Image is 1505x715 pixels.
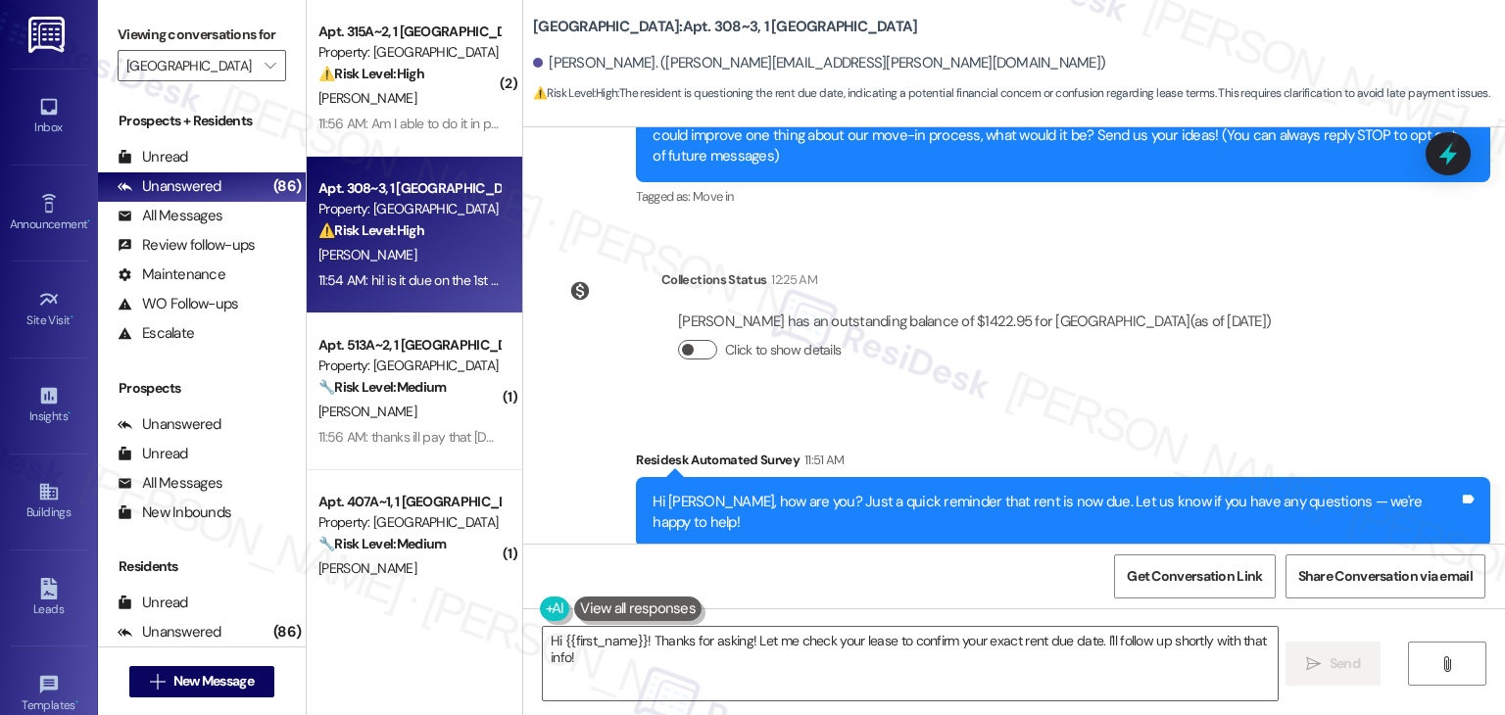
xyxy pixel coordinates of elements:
div: Unanswered [118,622,221,643]
div: Property: [GEOGRAPHIC_DATA] [318,512,500,533]
div: Apt. 407A~1, 1 [GEOGRAPHIC_DATA] [318,492,500,512]
span: • [87,214,90,228]
div: 11:51 AM [800,450,845,470]
label: Click to show details [725,340,841,360]
span: [PERSON_NAME] [318,89,416,107]
div: Property: [GEOGRAPHIC_DATA] [318,42,500,63]
div: [PERSON_NAME] has an outstanding balance of $1422.95 for [GEOGRAPHIC_DATA] (as of [DATE]) [678,311,1271,332]
div: 11:54 AM: hi! is it due on the 1st of each month or the 15th? [318,271,642,289]
input: All communities [126,50,255,81]
strong: ⚠️ Risk Level: High [318,65,424,82]
div: Unanswered [118,176,221,197]
div: (86) [268,171,306,202]
div: Apt. 513A~2, 1 [GEOGRAPHIC_DATA] [318,335,500,356]
span: New Message [173,671,254,691]
i:  [1439,656,1454,672]
div: Tagged as: [636,182,1490,211]
div: [PERSON_NAME]. ([PERSON_NAME][EMAIL_ADDRESS][PERSON_NAME][DOMAIN_NAME]) [533,53,1105,73]
div: All Messages [118,206,222,226]
div: WO Follow-ups [118,294,238,314]
div: Property: [GEOGRAPHIC_DATA] [318,199,500,219]
i:  [265,58,275,73]
a: Inbox [10,90,88,143]
div: Apt. 308~3, 1 [GEOGRAPHIC_DATA] [318,178,500,199]
button: Send [1286,642,1381,686]
i:  [150,674,165,690]
div: Unread [118,147,188,167]
a: Insights • [10,379,88,432]
span: Move in [693,188,733,205]
strong: ⚠️ Risk Level: High [533,85,617,101]
div: Review follow-ups [118,235,255,256]
img: ResiDesk Logo [28,17,69,53]
button: New Message [129,666,274,697]
div: Hi [PERSON_NAME], how are you? Just a quick reminder that rent is now due. Let us know if you hav... [653,492,1459,534]
div: Hi [PERSON_NAME]! We're so glad you chose [GEOGRAPHIC_DATA]! We would love to improve your move-i... [653,104,1459,167]
div: 11:56 AM: Am I able to do it in person [318,115,522,132]
a: Buildings [10,475,88,528]
div: Residents [98,556,306,577]
div: All Messages [118,473,222,494]
textarea: Hi {{first_name}}! Thanks for asking! Let me check your lease to confirm your exact rent due date... [543,627,1277,700]
a: Leads [10,572,88,625]
button: Share Conversation via email [1286,554,1485,598]
span: Get Conversation Link [1127,566,1262,587]
span: Share Conversation via email [1298,566,1473,587]
div: 12:25 AM [766,269,817,290]
span: : The resident is questioning the rent due date, indicating a potential financial concern or conf... [533,83,1489,104]
span: Send [1330,653,1360,674]
span: [PERSON_NAME] [318,559,416,577]
div: 11:56 AM: thanks ill pay that [DATE] [318,428,510,446]
div: Residesk Automated Survey [636,450,1490,477]
strong: 🔧 Risk Level: Medium [318,535,446,552]
div: Prospects [98,378,306,399]
div: Escalate [118,323,194,344]
a: Site Visit • [10,283,88,336]
strong: 🔧 Risk Level: Medium [318,378,446,396]
div: New Inbounds [118,502,231,523]
b: [GEOGRAPHIC_DATA]: Apt. 308~3, 1 [GEOGRAPHIC_DATA] [533,17,917,37]
i:  [1306,656,1321,672]
div: (86) [268,617,306,647]
div: Unread [118,444,188,464]
div: Prospects + Residents [98,111,306,131]
strong: ⚠️ Risk Level: High [318,221,424,239]
span: • [68,406,71,420]
div: Collections Status [661,269,766,290]
button: Get Conversation Link [1114,554,1275,598]
div: Unread [118,593,188,613]
div: Apt. 315A~2, 1 [GEOGRAPHIC_DATA] [318,22,500,42]
div: Maintenance [118,264,225,285]
span: • [71,310,73,324]
div: Unanswered [118,414,221,435]
span: [PERSON_NAME] [318,403,416,420]
span: • [75,695,78,709]
div: Property: [GEOGRAPHIC_DATA] [318,356,500,376]
span: [PERSON_NAME] [318,246,416,263]
label: Viewing conversations for [118,20,286,50]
